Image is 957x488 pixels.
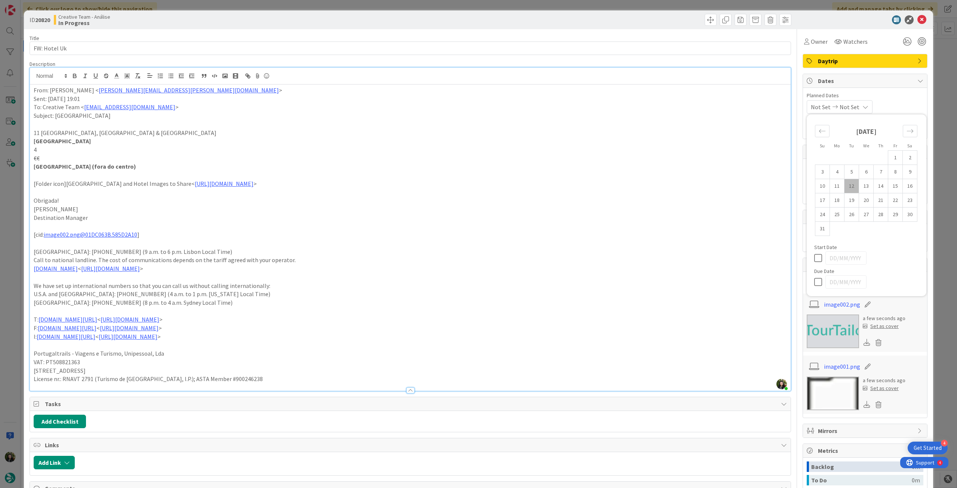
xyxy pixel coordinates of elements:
[941,440,948,446] div: 4
[34,145,787,154] p: 4
[824,362,860,371] a: image001.png
[34,179,787,188] p: [​Folder icon][GEOGRAPHIC_DATA] and Hotel Images to Share< >
[859,165,874,179] td: Choose Wednesday, 06/Aug/2025 12:00 as your check-in date. It’s available.
[30,35,39,42] label: Title
[37,333,95,340] a: [DOMAIN_NAME][URL]
[830,208,844,222] td: Choose Monday, 25/Aug/2025 12:00 as your check-in date. It’s available.
[811,475,912,485] div: To Do
[811,461,912,472] div: Backlog
[824,300,860,309] a: image002.png
[99,86,279,94] a: [PERSON_NAME][EMAIL_ADDRESS][PERSON_NAME][DOMAIN_NAME]
[840,102,859,111] span: Not Set
[863,322,899,330] div: Set as cover
[815,165,830,179] td: Choose Sunday, 03/Aug/2025 12:00 as your check-in date. It’s available.
[34,264,787,273] p: < >
[844,193,859,208] td: Choose Tuesday, 19/Aug/2025 12:00 as your check-in date. It’s available.
[81,265,140,272] a: [URL][DOMAIN_NAME]
[903,125,917,137] div: Move forward to switch to the next month.
[815,179,830,193] td: Choose Sunday, 10/Aug/2025 12:00 as your check-in date. It’s available.
[34,358,787,366] p: VAT: PT508821363
[34,163,136,170] strong: [GEOGRAPHIC_DATA] (fora do centro)
[863,377,905,384] div: a few seconds ago
[39,3,41,9] div: 4
[874,179,888,193] td: Choose Thursday, 14/Aug/2025 12:00 as your check-in date. It’s available.
[99,333,157,340] a: [URL][DOMAIN_NAME]
[101,316,159,323] a: [URL][DOMAIN_NAME]
[776,379,787,389] img: PKF90Q5jPr56cBaliQnj6ZMmbSdpAOLY.jpg
[16,1,34,10] span: Support
[58,20,110,26] b: In Progress
[34,282,787,290] p: We have set up international numbers so that you can call us without calling internationally:
[34,332,787,341] p: I: < >
[815,125,830,137] div: Move backward to switch to the previous month.
[903,208,917,222] td: Choose Saturday, 30/Aug/2025 12:00 as your check-in date. It’s available.
[45,399,777,408] span: Tasks
[830,179,844,193] td: Choose Monday, 11/Aug/2025 12:00 as your check-in date. It’s available.
[34,456,75,469] button: Add Link
[820,143,825,148] small: Su
[908,442,948,454] div: Open Get Started checklist, remaining modules: 4
[878,143,883,148] small: Th
[825,251,867,265] input: DD/MM/YYYY
[30,15,50,24] span: ID
[34,298,787,307] p: [GEOGRAPHIC_DATA]: [PHONE_NUMBER] (8 p.m. to 4 a.m. Sydney Local Time)
[34,214,787,222] p: Destination Manager
[45,441,777,449] span: Links
[825,275,867,289] input: DD/MM/YYYY
[912,475,920,485] div: 0m
[34,324,787,332] p: F: < >
[84,103,175,111] a: [EMAIL_ADDRESS][DOMAIN_NAME]
[844,208,859,222] td: Choose Tuesday, 26/Aug/2025 12:00 as your check-in date. It’s available.
[859,208,874,222] td: Choose Wednesday, 27/Aug/2025 12:00 as your check-in date. It’s available.
[34,103,787,111] p: To: Creative Team < >
[34,205,787,214] p: [PERSON_NAME]
[830,193,844,208] td: Choose Monday, 18/Aug/2025 12:00 as your check-in date. It’s available.
[30,61,55,67] span: Description
[34,129,787,137] p: 11 [GEOGRAPHIC_DATA], [GEOGRAPHIC_DATA] & [GEOGRAPHIC_DATA]
[34,290,787,298] p: U.S.A. and [GEOGRAPHIC_DATA]: [PHONE_NUMBER] (4 a.m. to 1 p.m. [US_STATE] Local Time)
[844,179,859,193] td: Choose Tuesday, 12/Aug/2025 12:00 as your check-in date. It’s available.
[34,265,78,272] a: [DOMAIN_NAME]
[888,179,903,193] td: Choose Friday, 15/Aug/2025 12:00 as your check-in date. It’s available.
[903,179,917,193] td: Choose Saturday, 16/Aug/2025 12:00 as your check-in date. It’s available.
[903,193,917,208] td: Choose Saturday, 23/Aug/2025 12:00 as your check-in date. It’s available.
[38,324,96,332] a: [DOMAIN_NAME][URL]
[815,193,830,208] td: Choose Sunday, 17/Aug/2025 12:00 as your check-in date. It’s available.
[818,426,914,435] span: Mirrors
[903,165,917,179] td: Choose Saturday, 09/Aug/2025 12:00 as your check-in date. It’s available.
[34,248,787,256] p: [GEOGRAPHIC_DATA]: [PHONE_NUMBER] (9 a.m. to 6 p.m. Lisbon Local Time)
[830,165,844,179] td: Choose Monday, 04/Aug/2025 12:00 as your check-in date. It’s available.
[818,76,914,85] span: Dates
[807,118,926,245] div: Calendar
[874,193,888,208] td: Choose Thursday, 21/Aug/2025 12:00 as your check-in date. It’s available.
[34,375,787,383] p: License nr.: RNAVT 2791 (Turismo de [GEOGRAPHIC_DATA], I.P.); ASTA Member #900246238
[35,16,50,24] b: 20820
[818,56,914,65] span: Daytrip
[849,143,854,148] small: Tu
[907,143,912,148] small: Sa
[34,315,787,324] p: T: < >
[44,231,137,238] a: image002.png@01DC063B.585D2A10
[863,400,871,409] div: Download
[834,143,840,148] small: Mo
[807,92,923,99] span: Planned Dates
[888,193,903,208] td: Choose Friday, 22/Aug/2025 12:00 as your check-in date. It’s available.
[811,37,828,46] span: Owner
[859,193,874,208] td: Choose Wednesday, 20/Aug/2025 12:00 as your check-in date. It’s available.
[34,349,787,358] p: Portugaltrails - Viagens e Turismo, Unipessoal, Lda
[888,151,903,165] td: Choose Friday, 01/Aug/2025 12:00 as your check-in date. It’s available.
[859,179,874,193] td: Choose Wednesday, 13/Aug/2025 12:00 as your check-in date. It’s available.
[814,245,837,250] span: Start Date
[34,86,787,95] p: From: [PERSON_NAME] < >
[814,268,834,274] span: Due Date
[58,14,110,20] span: Creative Team - Análise
[844,165,859,179] td: Choose Tuesday, 05/Aug/2025 12:00 as your check-in date. It’s available.
[874,208,888,222] td: Choose Thursday, 28/Aug/2025 12:00 as your check-in date. It’s available.
[863,143,869,148] small: We
[34,196,787,205] p: Obrigada!
[856,127,877,136] strong: [DATE]
[888,165,903,179] td: Choose Friday, 08/Aug/2025 12:00 as your check-in date. It’s available.
[34,256,787,264] p: Call to national landline. The cost of communications depends on the tariff agreed with your oper...
[34,111,787,120] p: Subject: [GEOGRAPHIC_DATA]
[863,338,871,347] div: Download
